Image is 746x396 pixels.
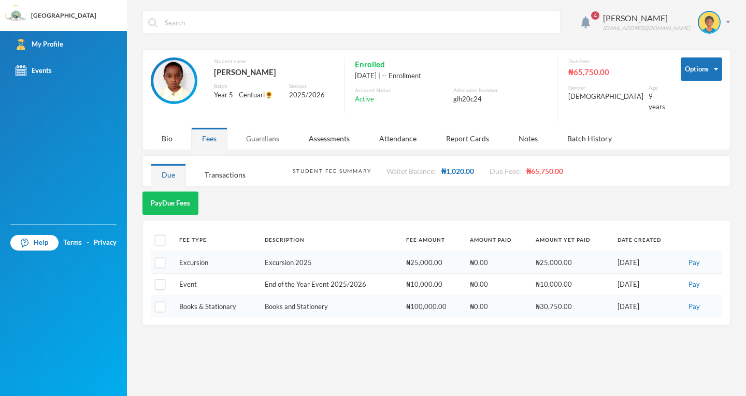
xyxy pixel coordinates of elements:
div: ₦65,750.00 [568,65,665,79]
div: Notes [508,127,549,150]
td: [DATE] [612,296,680,317]
td: ₦10,000.00 [401,274,465,296]
div: 9 years [649,92,665,112]
div: Fees [191,127,227,150]
div: Transactions [194,164,256,186]
div: [DATE] | -- Enrollment [355,71,547,81]
input: Search [164,11,555,34]
div: Age [649,84,665,92]
td: Books & Stationary [174,296,259,317]
th: Amount Yet Paid [530,228,612,252]
div: Due [151,164,186,186]
div: Admission Number [453,86,547,94]
th: Date Created [612,228,680,252]
img: search [148,18,157,27]
td: ₦30,750.00 [530,296,612,317]
div: [DEMOGRAPHIC_DATA] [568,92,643,102]
span: ₦1,020.00 [441,167,474,175]
td: ₦0.00 [465,252,530,274]
td: ₦25,000.00 [530,252,612,274]
div: [EMAIL_ADDRESS][DOMAIN_NAME] [603,24,690,32]
div: Student name [214,57,334,65]
div: Assessments [298,127,361,150]
div: Due Fees [568,57,665,65]
div: Batch [214,82,282,90]
div: Batch History [556,127,623,150]
div: Bio [151,127,183,150]
div: Account Status [355,86,449,94]
span: Active [355,94,374,105]
span: ₦65,750.00 [526,167,563,175]
td: End of the Year Event 2025/2026 [260,274,401,296]
button: Pay [685,301,703,313]
a: Terms [63,238,82,248]
img: logo [6,6,26,26]
div: [GEOGRAPHIC_DATA] [31,11,96,20]
div: Gender [568,84,643,92]
button: Pay [685,279,703,290]
a: Privacy [94,238,117,248]
div: My Profile [16,39,63,50]
div: · [87,238,89,248]
td: Excursion [174,252,259,274]
div: Guardians [235,127,290,150]
th: Amount Paid [465,228,530,252]
a: Help [10,235,59,251]
button: Options [681,57,722,81]
img: STUDENT [153,60,195,101]
span: Due Fees: [490,167,521,175]
div: Student Fee Summary [293,167,371,175]
td: ₦10,000.00 [530,274,612,296]
td: ₦25,000.00 [401,252,465,274]
div: [PERSON_NAME] [214,65,334,79]
span: 4 [591,11,599,20]
div: Attendance [368,127,427,150]
td: Event [174,274,259,296]
button: Pay [685,257,703,269]
td: ₦100,000.00 [401,296,465,317]
th: Description [260,228,401,252]
div: Session [289,82,334,90]
div: Report Cards [435,127,500,150]
td: ₦0.00 [465,274,530,296]
div: glh20c24 [453,94,547,105]
td: [DATE] [612,252,680,274]
td: Excursion 2025 [260,252,401,274]
div: Events [16,65,52,76]
td: Books and Stationery [260,296,401,317]
img: STUDENT [699,12,720,33]
th: Fee Amount [401,228,465,252]
div: [PERSON_NAME] [603,12,690,24]
span: Wallet Balance: [386,167,436,175]
th: Fee Type [174,228,259,252]
div: Year 5 - Centuari🌻 [214,90,282,100]
span: Enrolled [355,57,385,71]
td: ₦0.00 [465,296,530,317]
div: 2025/2026 [289,90,334,100]
td: [DATE] [612,274,680,296]
button: PayDue Fees [142,192,198,215]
